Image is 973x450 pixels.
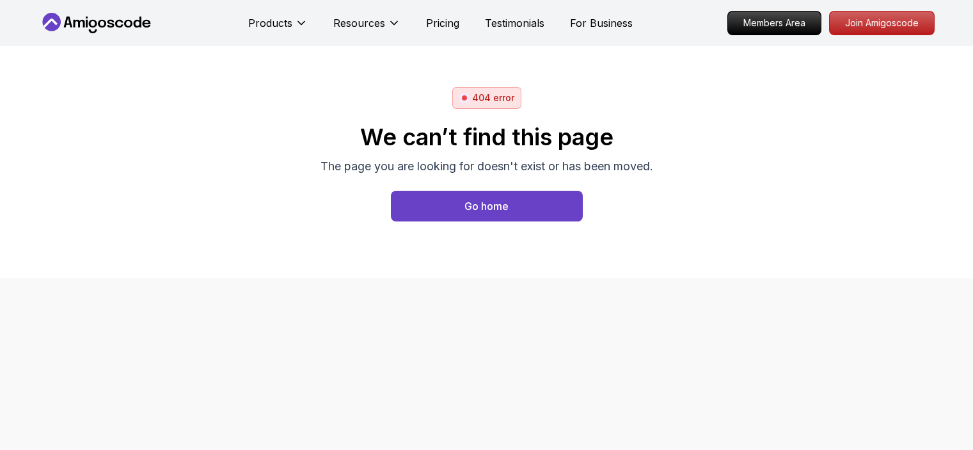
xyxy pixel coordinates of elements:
[248,15,308,41] button: Products
[830,12,934,35] p: Join Amigoscode
[472,92,514,104] p: 404 error
[391,191,583,221] a: Home page
[727,11,821,35] a: Members Area
[485,15,544,31] a: Testimonials
[728,12,821,35] p: Members Area
[829,11,935,35] a: Join Amigoscode
[570,15,633,31] a: For Business
[248,15,292,31] p: Products
[333,15,385,31] p: Resources
[391,191,583,221] button: Go home
[320,157,653,175] p: The page you are looking for doesn't exist or has been moved.
[464,198,509,214] div: Go home
[426,15,459,31] a: Pricing
[333,15,400,41] button: Resources
[320,124,653,150] h2: We can’t find this page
